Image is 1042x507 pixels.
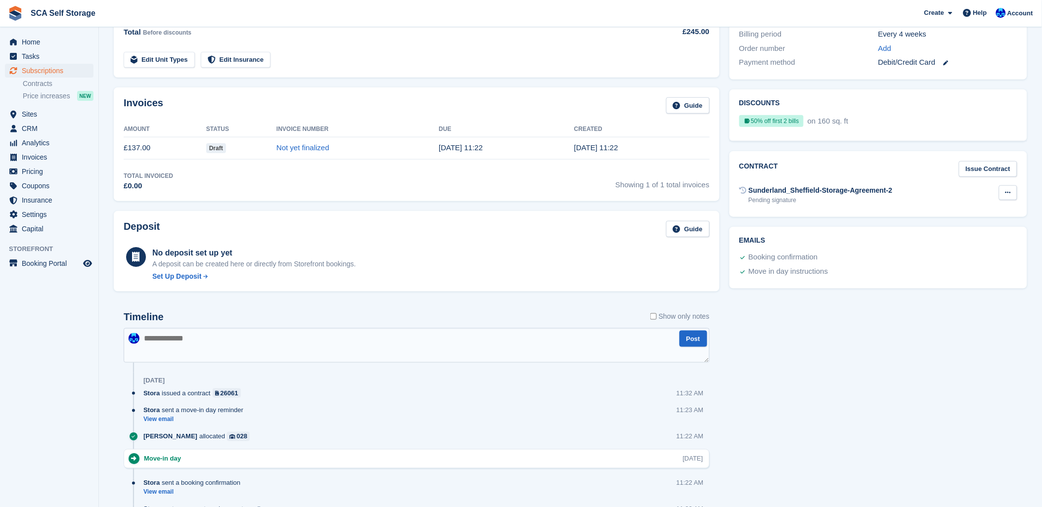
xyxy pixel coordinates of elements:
span: on 160 sq. ft [806,117,849,125]
div: Pending signature [749,196,893,205]
button: Post [680,331,707,347]
div: Move in day instructions [749,266,828,278]
time: 2025-10-03 10:22:20 UTC [439,143,483,152]
img: stora-icon-8386f47178a22dfd0bd8f6a31ec36ba5ce8667c1dd55bd0f319d3a0aa187defe.svg [8,6,23,21]
span: Subscriptions [22,64,81,78]
span: Pricing [22,165,81,178]
a: Edit Unit Types [124,52,195,68]
div: Order number [739,43,878,54]
a: 26061 [213,388,241,398]
span: Tasks [22,49,81,63]
div: sent a booking confirmation [143,478,245,488]
span: Total [124,28,141,36]
div: [DATE] [683,454,703,464]
span: Sites [22,107,81,121]
span: Stora [143,406,160,415]
div: Booking confirmation [749,252,818,263]
span: Create [924,8,944,18]
a: menu [5,107,93,121]
div: 11:23 AM [677,406,704,415]
span: Account [1007,8,1033,18]
div: Total Invoiced [124,171,173,180]
span: Capital [22,222,81,236]
a: menu [5,136,93,150]
a: Contracts [23,79,93,88]
img: Kelly Neesham [996,8,1006,18]
a: Edit Insurance [201,52,271,68]
a: menu [5,208,93,221]
h2: Deposit [124,221,160,237]
p: A deposit can be created here or directly from Storefront bookings. [152,259,356,269]
a: 028 [227,432,250,441]
a: menu [5,222,93,236]
a: Guide [666,97,710,114]
a: menu [5,35,93,49]
div: sent a move-in day reminder [143,406,248,415]
td: £137.00 [124,137,206,159]
span: Before discounts [143,29,191,36]
span: Insurance [22,193,81,207]
h2: Discounts [739,99,1017,107]
a: Price increases NEW [23,90,93,101]
div: £245.00 [619,26,710,38]
div: Debit/Credit Card [878,57,1017,68]
div: 028 [237,432,248,441]
span: Draft [206,143,226,153]
a: Not yet finalized [276,143,329,152]
span: Showing 1 of 1 total invoices [616,171,710,192]
div: allocated [143,432,255,441]
div: Move-in day [144,454,186,464]
a: View email [143,488,245,497]
div: No deposit set up yet [152,247,356,259]
div: issued a contract [143,388,246,398]
input: Show only notes [650,311,657,322]
span: CRM [22,122,81,135]
div: 11:22 AM [677,432,704,441]
th: Due [439,122,574,137]
time: 2025-10-02 10:22:21 UTC [574,143,618,152]
a: menu [5,64,93,78]
span: Stora [143,478,160,488]
div: [DATE] [143,377,165,384]
span: Price increases [23,91,70,101]
a: Guide [666,221,710,237]
a: menu [5,193,93,207]
span: [PERSON_NAME] [143,432,197,441]
div: 50% off first 2 bills [739,115,804,127]
div: Set Up Deposit [152,271,202,282]
h2: Invoices [124,97,163,114]
a: Issue Contract [959,161,1017,177]
a: SCA Self Storage [27,5,99,21]
div: 26061 [221,388,238,398]
div: 11:22 AM [677,478,704,488]
a: menu [5,165,93,178]
th: Created [574,122,710,137]
span: Invoices [22,150,81,164]
span: Storefront [9,244,98,254]
span: Analytics [22,136,81,150]
h2: Emails [739,237,1017,245]
span: Booking Portal [22,256,81,270]
a: menu [5,256,93,270]
span: Help [973,8,987,18]
th: Amount [124,122,206,137]
a: menu [5,49,93,63]
a: Set Up Deposit [152,271,356,282]
div: Sunderland_Sheffield-Storage-Agreement-2 [749,185,893,196]
a: View email [143,416,248,424]
div: Billing period [739,29,878,40]
span: Home [22,35,81,49]
span: Stora [143,388,160,398]
h2: Timeline [124,311,164,323]
a: menu [5,150,93,164]
h2: Contract [739,161,778,177]
img: Kelly Neesham [129,333,139,344]
label: Show only notes [650,311,710,322]
div: 11:32 AM [677,388,704,398]
a: Preview store [82,257,93,269]
a: menu [5,179,93,193]
span: Coupons [22,179,81,193]
div: Payment method [739,57,878,68]
span: Settings [22,208,81,221]
th: Status [206,122,276,137]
